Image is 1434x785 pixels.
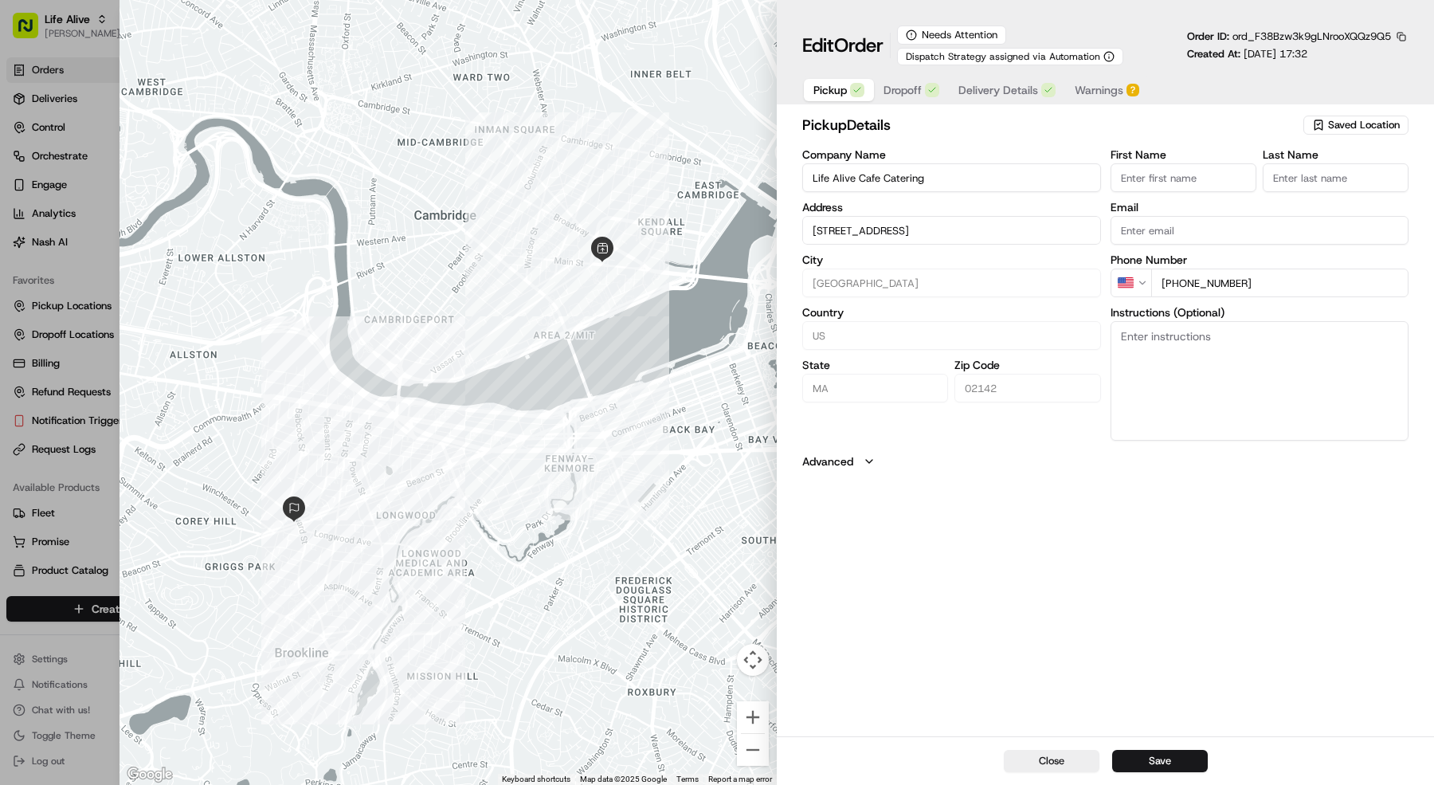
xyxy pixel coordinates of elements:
span: [DATE] [118,246,151,259]
span: Order [834,33,884,58]
label: Advanced [802,453,853,469]
span: ezil cloma [49,289,97,302]
label: City [802,254,1101,265]
div: We're available if you need us! [72,167,219,180]
p: Welcome 👋 [16,63,290,88]
div: 💻 [135,357,147,370]
a: 📗Knowledge Base [10,349,128,378]
div: Needs Attention [897,26,1006,45]
label: First Name [1111,149,1256,160]
span: [DATE] [110,289,143,302]
label: Country [802,307,1101,318]
a: Terms (opens in new tab) [676,775,699,783]
button: Dispatch Strategy assigned via Automation [897,48,1123,65]
label: Email [1111,202,1409,213]
span: API Documentation [151,355,256,371]
input: Got a question? Start typing here... [41,102,287,119]
button: Keyboard shortcuts [502,774,570,785]
input: Enter email [1111,216,1409,245]
input: 415 Main St, Cambridge, MA 02142, USA [802,216,1101,245]
input: Enter phone number [1151,269,1409,297]
h2: pickup Details [802,114,1300,136]
p: Created At: [1187,47,1307,61]
span: Warnings [1075,82,1123,98]
span: Pylon [159,394,193,406]
input: Enter zip code [954,374,1100,402]
div: ? [1126,84,1139,96]
input: Enter company name [802,163,1101,192]
button: Save [1112,750,1208,772]
span: Pickup [813,82,847,98]
input: Enter city [802,269,1101,297]
span: • [100,289,106,302]
span: Knowledge Base [32,355,122,371]
label: Phone Number [1111,254,1409,265]
button: Close [1004,750,1099,772]
a: 💻API Documentation [128,349,262,378]
input: Enter first name [1111,163,1256,192]
img: 1727276513143-84d647e1-66c0-4f92-a045-3c9f9f5dfd92 [33,151,62,180]
label: Instructions (Optional) [1111,307,1409,318]
span: Dispatch Strategy assigned via Automation [906,50,1100,63]
button: See all [247,203,290,222]
img: ezil cloma [16,274,41,300]
input: Enter country [802,321,1101,350]
h1: Edit [802,33,884,58]
label: Company Name [802,149,1101,160]
span: Saved Location [1328,118,1400,132]
span: Dropoff [884,82,922,98]
button: Map camera controls [737,644,769,676]
span: • [108,246,114,259]
button: Zoom out [737,734,769,766]
label: State [802,359,948,371]
img: Google [123,764,176,785]
label: Address [802,202,1101,213]
img: Nash [16,15,48,47]
span: Map data ©2025 Google [580,775,667,783]
span: nakirzaman [49,246,105,259]
a: Open this area in Google Maps (opens a new window) [123,764,176,785]
div: Past conversations [16,206,107,219]
input: Enter state [802,374,948,402]
a: Powered byPylon [112,394,193,406]
label: Last Name [1263,149,1409,160]
button: Saved Location [1303,114,1409,136]
span: [DATE] 17:32 [1244,47,1307,61]
button: Start new chat [271,156,290,175]
span: ord_F38Bzw3k9gLNrooXQQz9Q5 [1232,29,1391,43]
img: nakirzaman [16,231,41,257]
img: 1736555255976-a54dd68f-1ca7-489b-9aae-adbdc363a1c4 [16,151,45,180]
div: 📗 [16,357,29,370]
div: Start new chat [72,151,261,167]
label: Zip Code [954,359,1100,371]
input: Enter last name [1263,163,1409,192]
button: Advanced [802,453,1409,469]
button: Zoom in [737,701,769,733]
p: Order ID: [1187,29,1391,44]
a: Report a map error [708,775,772,783]
span: Delivery Details [958,82,1038,98]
